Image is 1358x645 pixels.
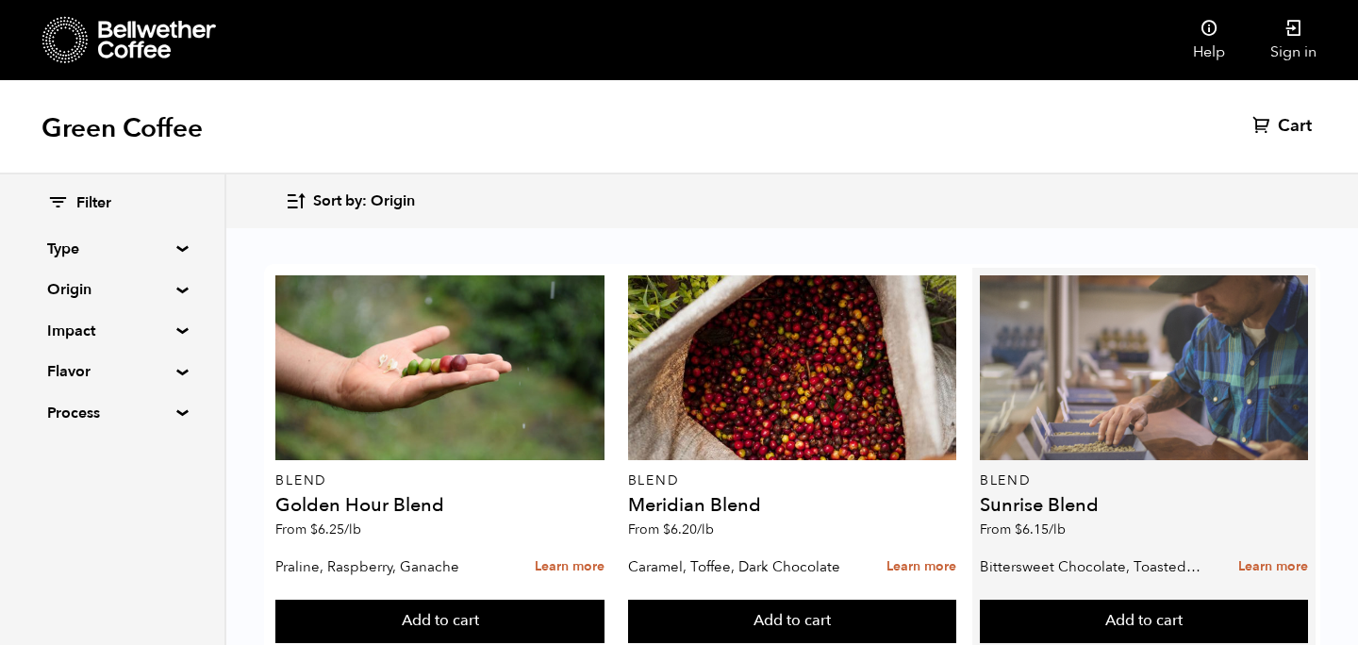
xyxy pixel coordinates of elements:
h4: Sunrise Blend [980,496,1308,515]
bdi: 6.25 [310,521,361,538]
span: Sort by: Origin [313,191,415,212]
bdi: 6.20 [663,521,714,538]
span: /lb [1049,521,1066,538]
span: From [275,521,361,538]
button: Add to cart [275,600,604,643]
summary: Origin [47,278,177,301]
button: Add to cart [628,600,956,643]
span: Filter [76,193,111,214]
h4: Golden Hour Blend [275,496,604,515]
summary: Flavor [47,360,177,383]
a: Learn more [535,547,604,587]
button: Sort by: Origin [285,179,415,223]
span: Cart [1278,115,1312,138]
summary: Impact [47,320,177,342]
p: Blend [628,474,956,488]
span: /lb [697,521,714,538]
p: Blend [980,474,1308,488]
p: Caramel, Toffee, Dark Chocolate [628,553,852,581]
a: Learn more [1238,547,1308,587]
h1: Green Coffee [41,111,203,145]
span: $ [1015,521,1022,538]
span: $ [663,521,671,538]
span: From [980,521,1066,538]
a: Learn more [886,547,956,587]
a: Cart [1252,115,1317,138]
summary: Process [47,402,177,424]
p: Praline, Raspberry, Ganache [275,553,499,581]
span: /lb [344,521,361,538]
button: Add to cart [980,600,1308,643]
bdi: 6.15 [1015,521,1066,538]
span: From [628,521,714,538]
h4: Meridian Blend [628,496,956,515]
summary: Type [47,238,177,260]
span: $ [310,521,318,538]
p: Blend [275,474,604,488]
p: Bittersweet Chocolate, Toasted Marshmallow, Candied Orange, Praline [980,553,1203,581]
